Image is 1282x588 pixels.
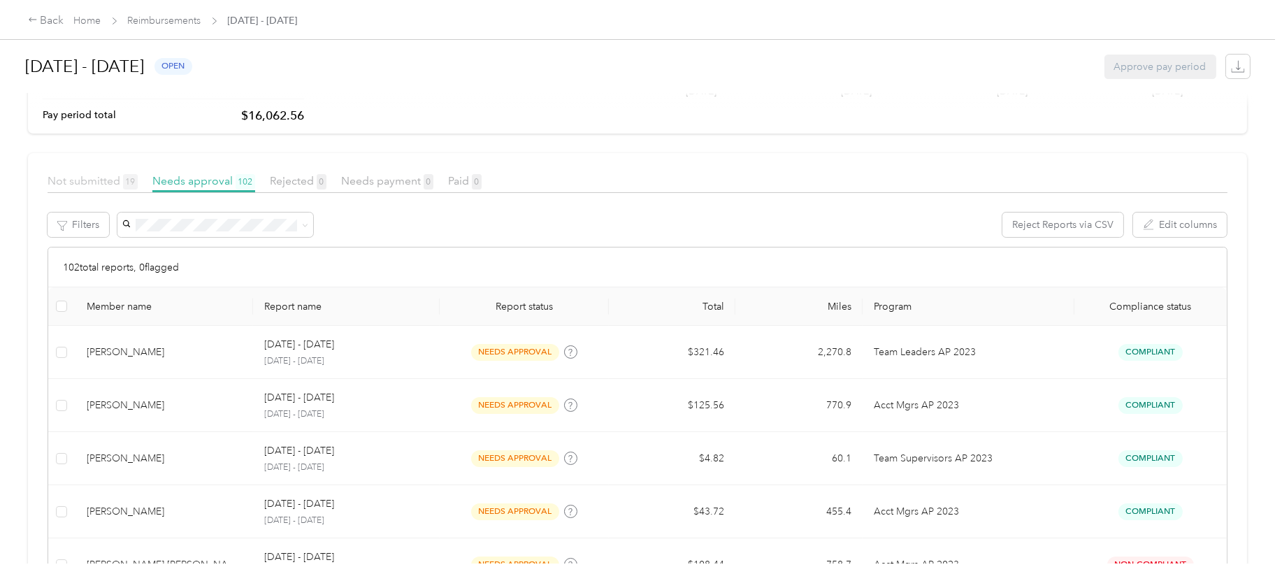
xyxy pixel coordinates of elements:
[472,174,482,189] span: 0
[128,15,201,27] a: Reimbursements
[154,58,192,74] span: open
[863,432,1074,485] td: Team Supervisors AP 2023
[609,432,736,485] td: $4.82
[1118,397,1183,413] span: Compliant
[341,174,433,187] span: Needs payment
[264,443,334,459] p: [DATE] - [DATE]
[471,557,559,573] span: needs approval
[1118,450,1183,466] span: Compliant
[241,107,304,124] p: $16,062.56
[253,287,439,326] th: Report name
[863,326,1074,379] td: Team Leaders AP 2023
[620,301,725,313] div: Total
[1118,344,1183,360] span: Compliant
[236,174,255,189] span: 102
[609,326,736,379] td: $321.46
[87,504,242,519] div: [PERSON_NAME]
[451,301,598,313] span: Report status
[123,174,138,189] span: 19
[48,213,109,237] button: Filters
[1204,510,1282,588] iframe: Everlance-gr Chat Button Frame
[471,450,559,466] span: needs approval
[863,287,1074,326] th: Program
[874,504,1063,519] p: Acct Mgrs AP 2023
[1133,213,1227,237] button: Edit columns
[609,485,736,538] td: $43.72
[43,108,116,122] p: Pay period total
[270,174,326,187] span: Rejected
[874,398,1063,413] p: Acct Mgrs AP 2023
[863,485,1074,538] td: Acct Mgrs AP 2023
[87,398,242,413] div: [PERSON_NAME]
[74,15,101,27] a: Home
[874,451,1063,466] p: Team Supervisors AP 2023
[264,461,428,474] p: [DATE] - [DATE]
[1002,213,1123,237] button: Reject Reports via CSV
[471,344,559,360] span: needs approval
[228,13,298,28] span: [DATE] - [DATE]
[152,174,255,187] span: Needs approval
[1107,557,1194,573] span: Non-Compliant
[264,550,334,565] p: [DATE] - [DATE]
[471,397,559,413] span: needs approval
[264,390,334,406] p: [DATE] - [DATE]
[1118,503,1183,519] span: Compliant
[48,248,1227,287] div: 102 total reports, 0 flagged
[747,301,851,313] div: Miles
[735,326,863,379] td: 2,270.8
[87,345,242,360] div: [PERSON_NAME]
[75,287,253,326] th: Member name
[26,50,145,83] h1: [DATE] - [DATE]
[471,503,559,519] span: needs approval
[264,408,428,421] p: [DATE] - [DATE]
[264,355,428,368] p: [DATE] - [DATE]
[448,174,482,187] span: Paid
[87,451,242,466] div: [PERSON_NAME]
[28,13,64,29] div: Back
[264,515,428,527] p: [DATE] - [DATE]
[735,379,863,432] td: 770.9
[735,485,863,538] td: 455.4
[609,379,736,432] td: $125.56
[48,174,138,187] span: Not submitted
[87,301,242,313] div: Member name
[87,557,242,573] div: [PERSON_NAME] [PERSON_NAME]
[264,496,334,512] p: [DATE] - [DATE]
[874,345,1063,360] p: Team Leaders AP 2023
[264,337,334,352] p: [DATE] - [DATE]
[874,557,1063,573] p: Acct Mgrs AP 2023
[317,174,326,189] span: 0
[735,432,863,485] td: 60.1
[424,174,433,189] span: 0
[1086,301,1216,313] span: Compliance status
[863,379,1074,432] td: Acct Mgrs AP 2023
